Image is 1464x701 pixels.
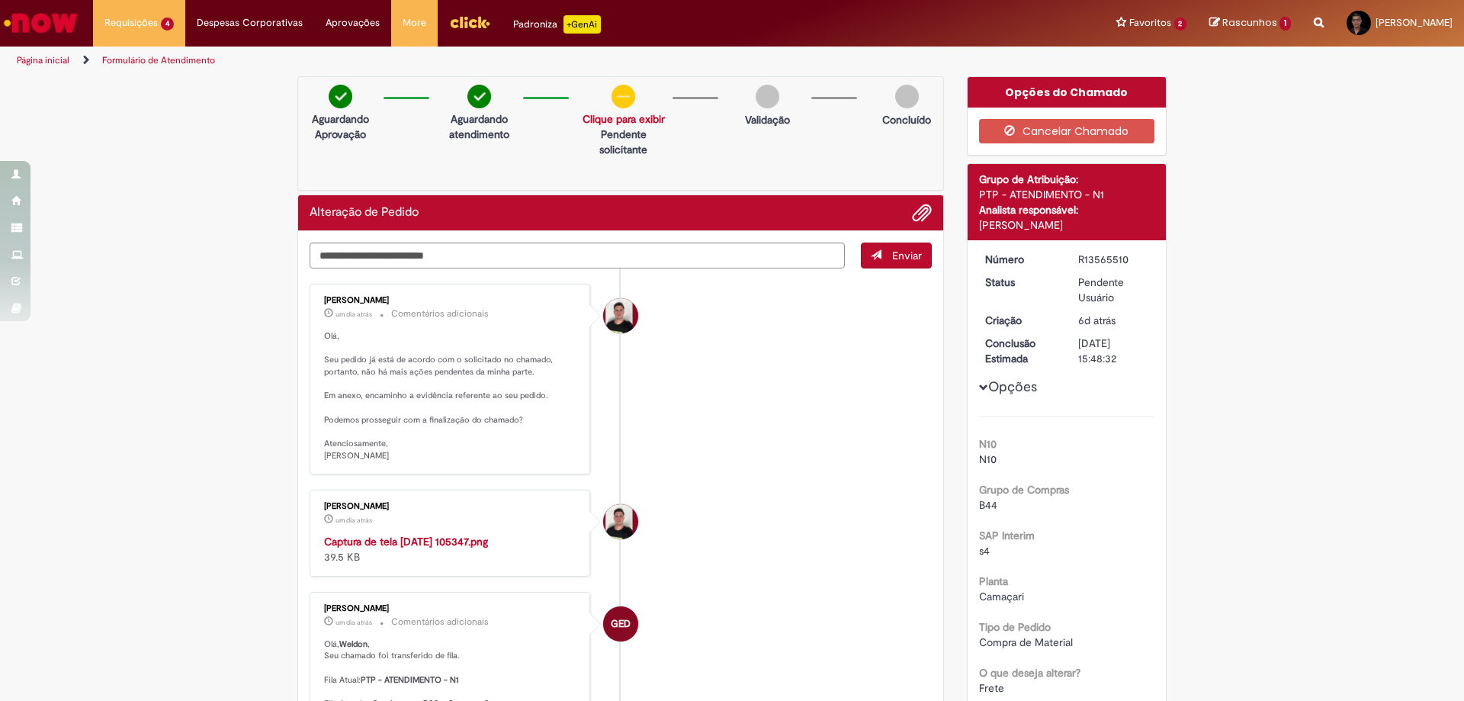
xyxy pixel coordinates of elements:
img: ServiceNow [2,8,80,38]
span: GED [611,606,631,642]
div: Opções do Chamado [968,77,1167,108]
span: Favoritos [1129,15,1171,31]
p: Olá, Seu pedido já está de acordo com o solicitado no chamado, portanto, não há mais ações penden... [324,330,578,462]
time: 29/09/2025 10:54:36 [335,310,372,319]
div: [DATE] 15:48:32 [1078,336,1149,366]
span: Camaçari [979,590,1024,603]
span: 2 [1174,18,1187,31]
div: Matheus Henrique Drudi [603,298,638,333]
p: Aguardando atendimento [443,111,515,142]
small: Comentários adicionais [391,616,489,629]
a: Página inicial [17,54,69,66]
b: O que deseja alterar? [979,666,1080,680]
span: 6d atrás [1078,314,1116,327]
b: N10 [979,437,997,451]
p: +GenAi [563,15,601,34]
button: Enviar [861,243,932,269]
div: [PERSON_NAME] [979,217,1155,233]
a: Captura de tela [DATE] 105347.png [324,535,488,548]
time: 29/09/2025 09:42:18 [335,618,372,627]
div: 25/09/2025 09:48:28 [1078,313,1149,328]
span: Frete [979,681,1004,695]
span: More [403,15,426,31]
a: Formulário de Atendimento [102,54,215,66]
b: Tipo de Pedido [979,620,1051,634]
time: 29/09/2025 10:54:21 [335,516,372,525]
p: Concluído [882,112,931,127]
div: R13565510 [1078,252,1149,267]
b: Grupo de Compras [979,483,1069,497]
div: 39.5 KB [324,534,578,564]
span: um dia atrás [335,310,372,319]
div: Analista responsável: [979,202,1155,217]
dt: Conclusão Estimada [974,336,1067,366]
b: Planta [979,574,1008,588]
dt: Número [974,252,1067,267]
small: Comentários adicionais [391,307,489,320]
img: img-circle-grey.png [895,85,919,108]
span: B44 [979,498,997,512]
button: Cancelar Chamado [979,119,1155,143]
div: Pendente Usuário [1078,275,1149,305]
span: um dia atrás [335,516,372,525]
a: Clique para exibir [583,112,665,126]
b: PTP - ATENDIMENTO - N1 [361,674,459,686]
span: Requisições [104,15,158,31]
span: 4 [161,18,174,31]
span: Despesas Corporativas [197,15,303,31]
span: Rascunhos [1222,15,1277,30]
div: PTP - ATENDIMENTO - N1 [979,187,1155,202]
img: check-circle-green.png [467,85,491,108]
span: 1 [1279,17,1291,31]
ul: Trilhas de página [11,47,965,75]
p: Pendente solicitante [583,127,665,157]
img: img-circle-grey.png [756,85,779,108]
button: Adicionar anexos [912,203,932,223]
p: Aguardando Aprovação [304,111,376,142]
div: Matheus Henrique Drudi [603,504,638,539]
span: Compra de Material [979,635,1073,649]
dt: Criação [974,313,1067,328]
span: um dia atrás [335,618,372,627]
img: click_logo_yellow_360x200.png [449,11,490,34]
div: Padroniza [513,15,601,34]
h2: Alteração de Pedido Histórico de tíquete [310,206,419,220]
span: Enviar [892,249,922,262]
b: Weldon [339,638,368,650]
div: Grupo de Atribuição: [979,172,1155,187]
div: [PERSON_NAME] [324,502,578,511]
img: circle-minus.png [612,85,635,108]
dt: Status [974,275,1067,290]
span: N10 [979,452,997,466]
span: Aprovações [326,15,380,31]
time: 25/09/2025 09:48:28 [1078,314,1116,327]
div: [PERSON_NAME] [324,296,578,305]
b: SAP Interim [979,529,1035,542]
div: Gabriele Estefane Da Silva [603,606,638,642]
p: Validação [745,112,790,127]
textarea: Digite sua mensagem aqui... [310,243,845,269]
div: [PERSON_NAME] [324,604,578,613]
a: Rascunhos [1209,16,1291,31]
span: [PERSON_NAME] [1376,16,1453,29]
span: s4 [979,544,990,558]
img: check-circle-green.png [329,85,352,108]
